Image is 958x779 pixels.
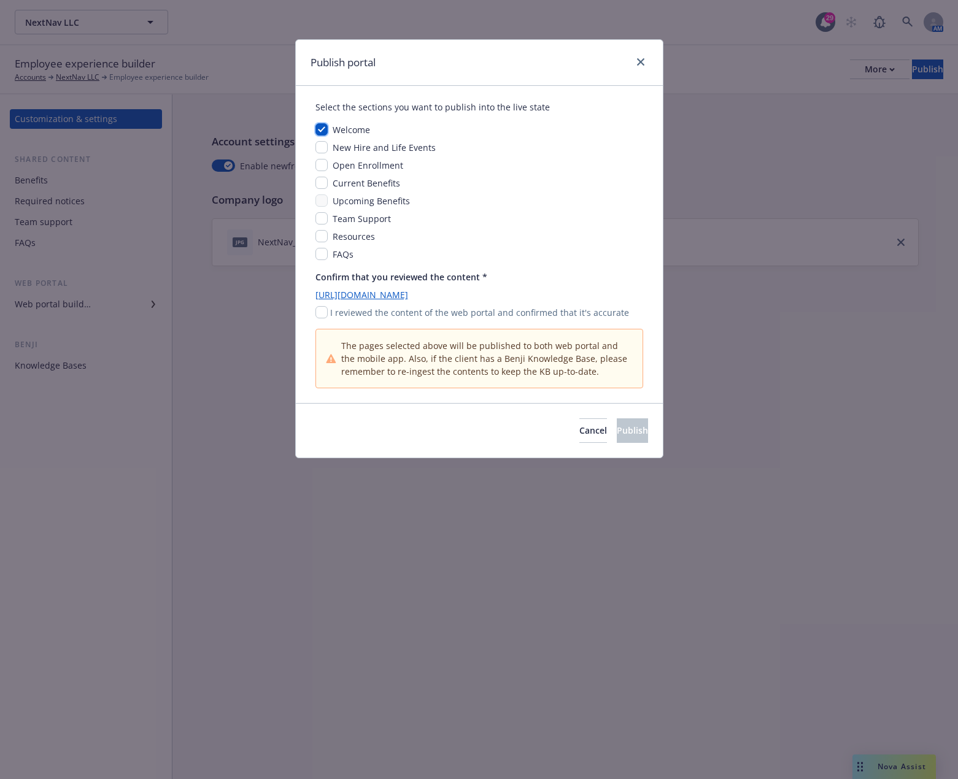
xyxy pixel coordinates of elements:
[633,55,648,69] a: close
[330,306,629,319] p: I reviewed the content of the web portal and confirmed that it's accurate
[617,424,648,436] span: Publish
[617,418,648,443] button: Publish
[579,424,607,436] span: Cancel
[315,288,643,301] a: [URL][DOMAIN_NAME]
[315,101,643,113] div: Select the sections you want to publish into the live state
[341,339,632,378] span: The pages selected above will be published to both web portal and the mobile app. Also, if the cl...
[315,271,643,283] p: Confirm that you reviewed the content *
[333,159,403,171] span: Open Enrollment
[333,231,375,242] span: Resources
[333,195,410,207] span: Upcoming Benefits
[333,213,391,224] span: Team Support
[333,177,400,189] span: Current Benefits
[333,142,436,153] span: New Hire and Life Events
[311,55,376,71] h1: Publish portal
[579,418,607,443] button: Cancel
[333,248,353,260] span: FAQs
[333,124,370,136] span: Welcome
